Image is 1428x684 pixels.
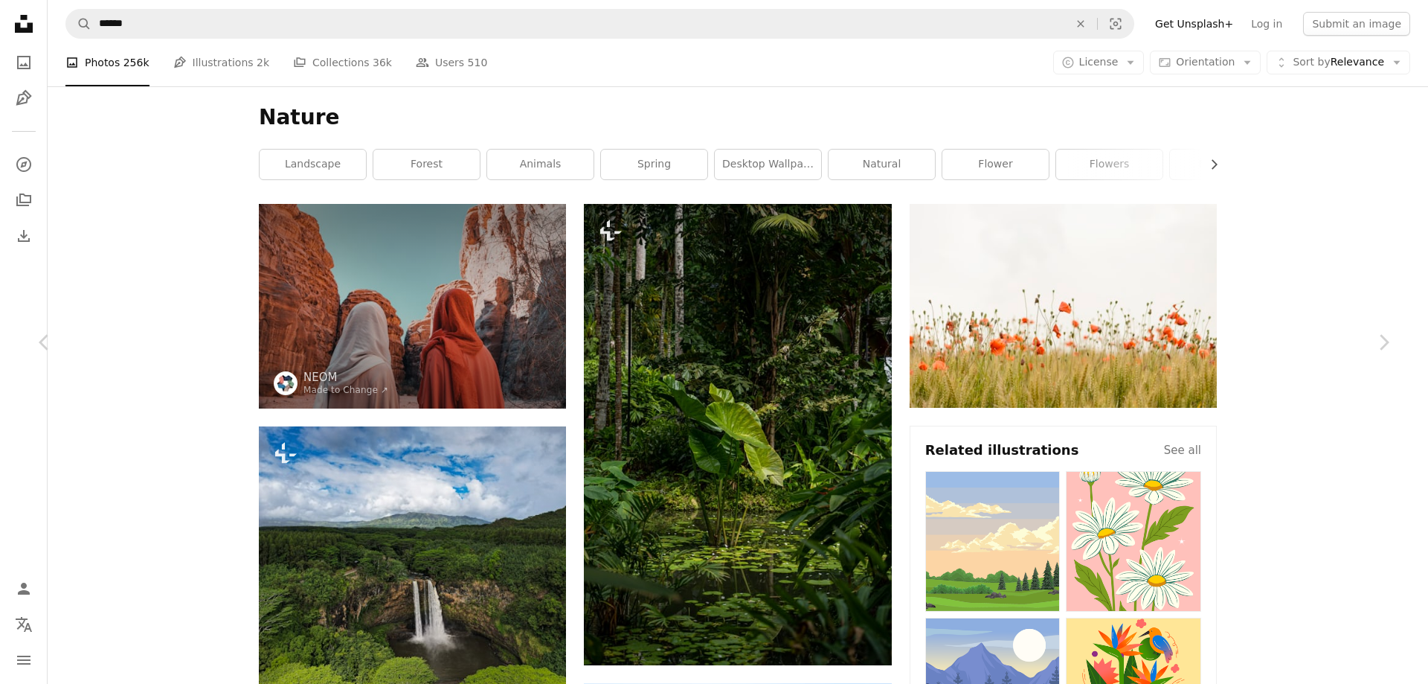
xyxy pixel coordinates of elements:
[829,150,935,179] a: natural
[1079,56,1119,68] span: License
[9,221,39,251] a: Download History
[1056,150,1162,179] a: flowers
[1098,10,1133,38] button: Visual search
[257,54,269,71] span: 2k
[1200,150,1217,179] button: scroll list to the right
[1150,51,1261,74] button: Orientation
[1064,10,1097,38] button: Clear
[1339,271,1428,414] a: Next
[925,471,1061,612] img: premium_vector-1697729804286-7dd6c1a04597
[1170,150,1276,179] a: mountain
[9,574,39,604] a: Log in / Sign up
[293,39,392,86] a: Collections 36k
[66,10,91,38] button: Search Unsplash
[1303,12,1410,36] button: Submit an image
[1242,12,1291,36] a: Log in
[9,645,39,675] button: Menu
[373,54,392,71] span: 36k
[584,204,891,665] img: a lush green forest filled with lots of trees
[942,150,1049,179] a: flower
[910,204,1217,408] img: orange flowers
[416,39,487,86] a: Users 510
[715,150,821,179] a: desktop wallpaper
[303,370,388,385] a: NEOM
[259,104,1217,131] h1: Nature
[9,83,39,113] a: Illustrations
[259,636,566,650] a: a waterfall in the middle of a lush green forest
[584,427,891,441] a: a lush green forest filled with lots of trees
[9,610,39,639] button: Language
[487,150,594,179] a: animals
[1267,51,1410,74] button: Sort byRelevance
[260,150,366,179] a: landscape
[259,204,566,409] img: a couple of women standing next to each other
[1146,12,1242,36] a: Get Unsplash+
[173,39,269,86] a: Illustrations 2k
[910,298,1217,312] a: orange flowers
[601,150,707,179] a: spring
[373,150,480,179] a: forest
[9,185,39,215] a: Collections
[925,441,1079,459] h4: Related illustrations
[1293,56,1330,68] span: Sort by
[1176,56,1235,68] span: Orientation
[65,9,1134,39] form: Find visuals sitewide
[1066,471,1201,612] img: premium_vector-1716874671235-95932d850cce
[303,385,388,395] a: Made to Change ↗
[9,150,39,179] a: Explore
[274,371,297,395] img: Go to NEOM's profile
[259,299,566,313] a: a couple of women standing next to each other
[1164,441,1201,459] a: See all
[1293,55,1384,70] span: Relevance
[1053,51,1145,74] button: License
[468,54,488,71] span: 510
[9,48,39,77] a: Photos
